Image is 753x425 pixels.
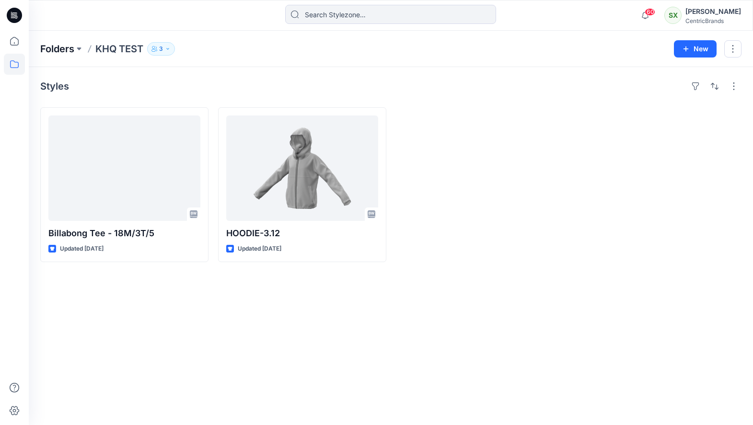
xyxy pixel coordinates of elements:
a: Billabong Tee - 18M/3T/5 [48,115,200,221]
input: Search Stylezone… [285,5,496,24]
p: HOODIE-3.12 [226,227,378,240]
div: [PERSON_NAME] [685,6,741,17]
a: Folders [40,42,74,56]
div: CentricBrands [685,17,741,24]
p: Billabong Tee - 18M/3T/5 [48,227,200,240]
div: SX [664,7,682,24]
span: 60 [645,8,655,16]
p: KHQ TEST [95,42,143,56]
h4: Styles [40,80,69,92]
a: HOODIE-3.12 [226,115,378,221]
button: New [674,40,717,57]
p: Updated [DATE] [238,244,281,254]
p: Updated [DATE] [60,244,104,254]
p: 3 [159,44,163,54]
button: 3 [147,42,175,56]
